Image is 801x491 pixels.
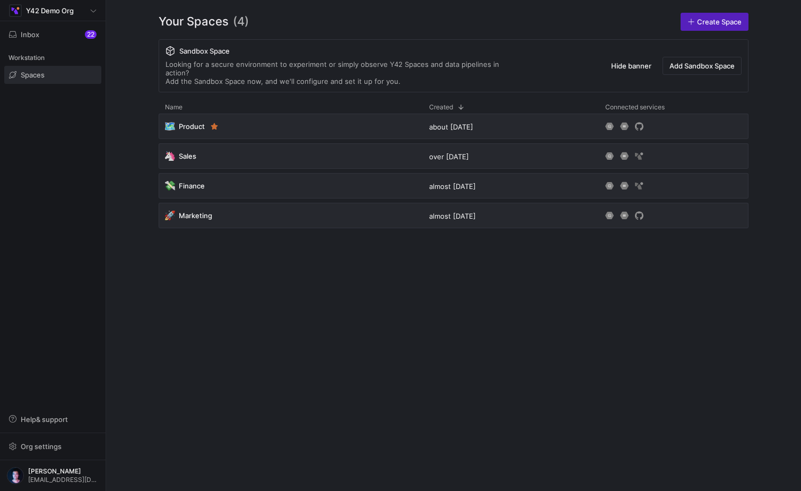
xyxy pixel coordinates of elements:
span: [EMAIL_ADDRESS][DOMAIN_NAME] [28,476,99,484]
span: almost [DATE] [429,182,476,191]
span: [PERSON_NAME] [28,468,99,475]
span: Created [429,104,453,111]
span: 💸 [165,181,175,191]
div: Looking for a secure environment to experiment or simply observe Y42 Spaces and data pipelines in... [166,60,521,85]
span: 🗺️ [165,122,175,131]
span: over [DATE] [429,152,469,161]
div: Press SPACE to select this row. [159,114,748,143]
div: 22 [85,30,97,39]
span: Y42 Demo Org [26,6,74,15]
button: Org settings [4,437,101,455]
span: Connected services [605,104,665,111]
span: 🦄 [165,151,175,161]
button: Help& support [4,410,101,428]
span: Your Spaces [159,13,229,31]
img: https://lh3.googleusercontent.com/a-/AOh14Gj536Mo-W-oWB4s5436VUSgjgKCvefZ6q9nQWHwUA=s96-c [7,467,24,484]
span: Create Space [697,18,742,26]
span: 🚀 [165,211,175,220]
span: Spaces [21,71,45,79]
a: Spaces [4,66,101,84]
span: Finance [179,182,205,190]
span: (4) [233,13,249,31]
span: Help & support [21,415,68,424]
a: Create Space [681,13,748,31]
span: Hide banner [611,62,651,70]
span: Sales [179,152,196,160]
span: almost [DATE] [429,212,476,220]
div: Press SPACE to select this row. [159,203,748,232]
div: Press SPACE to select this row. [159,173,748,203]
span: Sandbox Space [179,47,230,55]
span: Org settings [21,442,62,451]
span: Product [179,122,205,131]
button: Hide banner [604,57,658,75]
button: Add Sandbox Space [663,57,742,75]
img: https://storage.googleapis.com/y42-prod-data-exchange/images/wGRgYe1eIP2JIxZ3aMfdjHlCeekm0sHD6HRd... [10,5,21,16]
span: Inbox [21,30,39,39]
a: Org settings [4,443,101,452]
button: Inbox22 [4,25,101,44]
span: Add Sandbox Space [669,62,735,70]
span: about [DATE] [429,123,473,131]
span: Name [165,104,182,111]
div: Press SPACE to select this row. [159,143,748,173]
button: https://lh3.googleusercontent.com/a-/AOh14Gj536Mo-W-oWB4s5436VUSgjgKCvefZ6q9nQWHwUA=s96-c[PERSON_... [4,464,101,487]
span: Marketing [179,211,212,220]
div: Workstation [4,50,101,66]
